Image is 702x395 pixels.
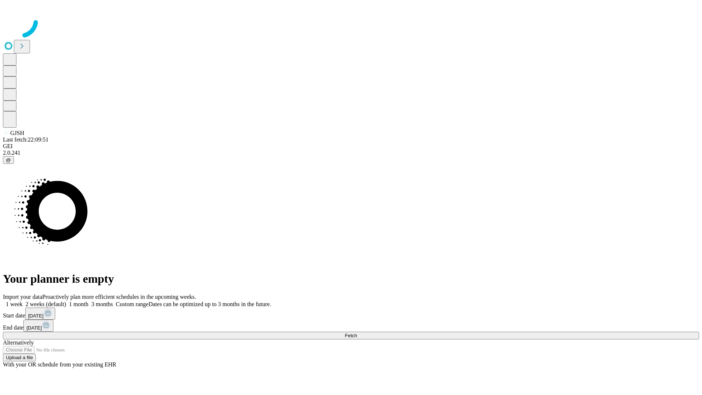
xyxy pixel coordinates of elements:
[3,339,34,346] span: Alternatively
[3,156,14,164] button: @
[10,130,24,136] span: GJSH
[23,320,53,332] button: [DATE]
[3,332,699,339] button: Fetch
[91,301,113,307] span: 3 months
[28,313,44,319] span: [DATE]
[6,301,23,307] span: 1 week
[3,361,116,368] span: With your OR schedule from your existing EHR
[3,272,699,286] h1: Your planner is empty
[69,301,88,307] span: 1 month
[26,301,66,307] span: 2 weeks (default)
[3,150,699,156] div: 2.0.241
[345,333,357,338] span: Fetch
[3,294,42,300] span: Import your data
[148,301,271,307] span: Dates can be optimized up to 3 months in the future.
[116,301,148,307] span: Custom range
[3,354,36,361] button: Upload a file
[3,308,699,320] div: Start date
[3,143,699,150] div: GEI
[3,320,699,332] div: End date
[3,136,49,143] span: Last fetch: 22:09:51
[6,157,11,163] span: @
[42,294,196,300] span: Proactively plan more efficient schedules in the upcoming weeks.
[25,308,55,320] button: [DATE]
[26,325,42,331] span: [DATE]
